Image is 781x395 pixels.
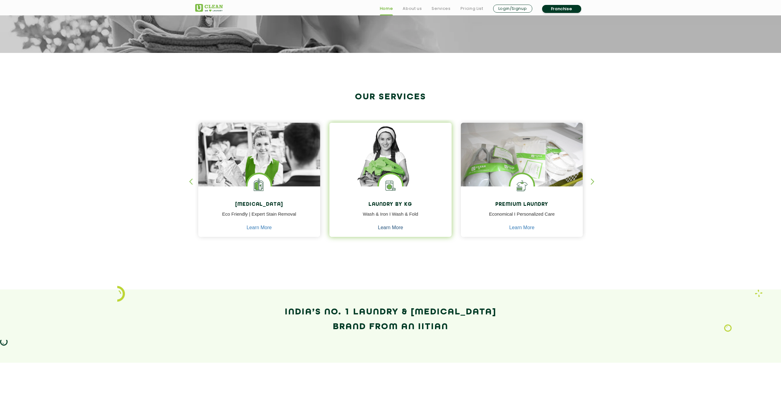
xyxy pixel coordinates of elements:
[198,123,320,221] img: Drycleaners near me
[334,211,447,225] p: Wash & Iron I Wash & Fold
[510,174,533,197] img: Shoes Cleaning
[461,123,583,204] img: laundry done shoes and clothes
[542,5,581,13] a: Franchise
[195,92,586,102] h2: Our Services
[195,4,223,12] img: UClean Laundry and Dry Cleaning
[461,5,483,12] a: Pricing List
[379,174,402,197] img: laundry washing machine
[493,5,532,13] a: Login/Signup
[247,225,272,230] a: Learn More
[465,211,578,225] p: Economical I Personalized Care
[380,5,393,12] a: Home
[195,305,586,334] h2: India’s No. 1 Laundry & [MEDICAL_DATA] Brand from an IITian
[334,202,447,208] h4: Laundry by Kg
[403,5,422,12] a: About us
[117,286,125,302] img: icon_2.png
[755,289,763,297] img: Laundry wash and iron
[378,225,403,230] a: Learn More
[203,202,316,208] h4: [MEDICAL_DATA]
[724,324,732,332] img: Laundry
[203,211,316,225] p: Eco Friendly | Expert Stain Removal
[329,123,452,204] img: a girl with laundry basket
[509,225,534,230] a: Learn More
[432,5,450,12] a: Services
[465,202,578,208] h4: Premium Laundry
[248,174,271,197] img: Laundry Services near me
